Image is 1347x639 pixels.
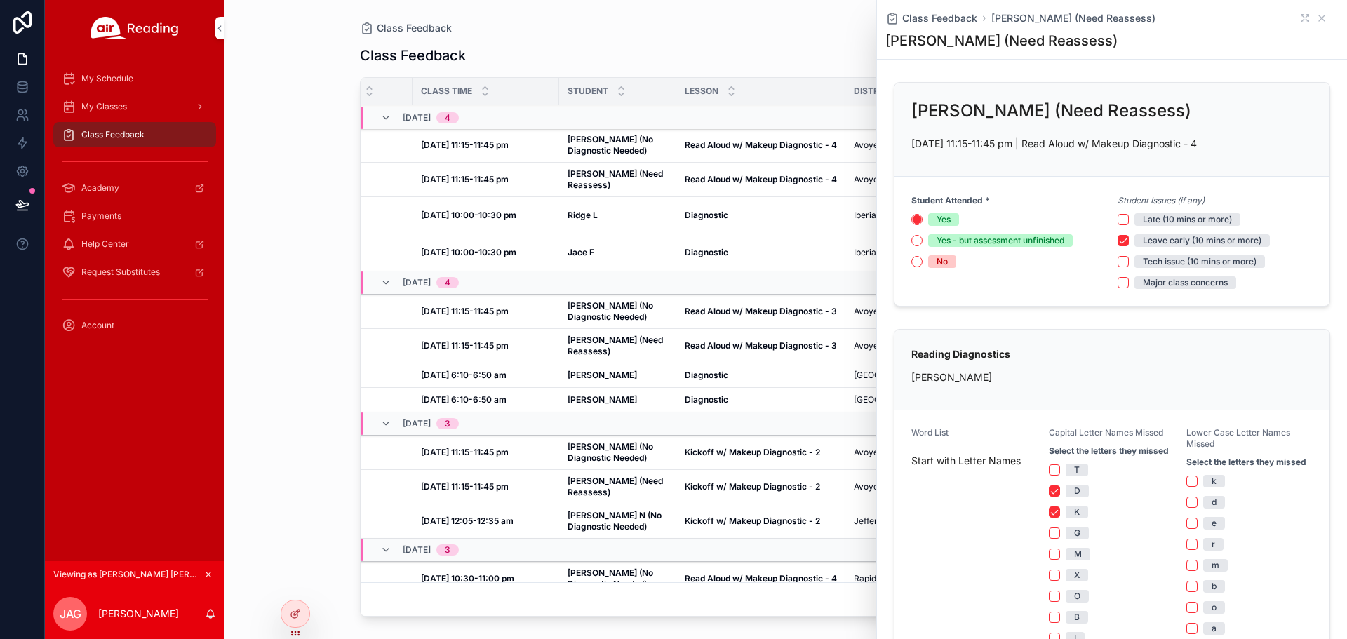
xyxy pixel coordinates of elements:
[854,140,892,151] span: Avoyelles
[421,370,507,380] strong: [DATE] 6:10-6:50 am
[421,174,509,184] strong: [DATE] 11:15-11:45 pm
[685,481,837,492] a: Kickoff w/ Makeup Diagnostic - 2
[568,567,655,589] strong: [PERSON_NAME] (No Diagnostic Needed)
[685,516,837,527] a: Kickoff w/ Makeup Diagnostic - 2
[421,247,551,258] a: [DATE] 10:00-10:30 pm
[911,136,1313,151] p: [DATE] 11:15-11:45 pm | Read Aloud w/ Makeup Diagnostic - 4
[568,370,668,381] a: [PERSON_NAME]
[568,210,668,221] a: Ridge L
[1074,590,1080,603] div: O
[1074,569,1080,581] div: X
[91,17,179,39] img: App logo
[568,168,668,191] a: [PERSON_NAME] (Need Reassess)
[568,441,668,464] a: [PERSON_NAME] (No Diagnostic Needed)
[421,447,509,457] strong: [DATE] 11:15-11:45 pm
[1118,195,1205,206] em: Student Issues (if any)
[421,174,551,185] a: [DATE] 11:15-11:45 pm
[854,573,953,584] a: Rapides
[685,140,837,150] strong: Read Aloud w/ Makeup Diagnostic - 4
[81,320,114,331] span: Account
[53,175,216,201] a: Academy
[568,300,655,322] strong: [PERSON_NAME] (No Diagnostic Needed)
[1212,517,1217,530] div: e
[81,210,121,222] span: Payments
[685,394,837,405] a: Diagnostic
[685,394,728,405] strong: Diagnostic
[60,605,81,622] span: JAG
[1212,580,1217,593] div: b
[568,86,608,97] span: Student
[568,510,664,532] strong: [PERSON_NAME] N (No Diagnostic Needed)
[81,238,129,250] span: Help Center
[685,306,837,317] a: Read Aloud w/ Makeup Diagnostic - 3
[45,56,224,356] div: scrollable content
[53,122,216,147] a: Class Feedback
[854,447,892,458] span: Avoyelles
[421,140,551,151] a: [DATE] 11:15-11:45 pm
[685,174,837,184] strong: Read Aloud w/ Makeup Diagnostic - 4
[685,447,820,457] strong: Kickoff w/ Makeup Diagnostic - 2
[445,112,450,123] div: 4
[568,394,637,405] strong: [PERSON_NAME]
[1074,485,1080,497] div: D
[854,340,953,351] a: Avoyelles
[1074,611,1080,624] div: B
[1074,527,1080,539] div: G
[403,418,431,429] span: [DATE]
[81,267,160,278] span: Request Substitutes
[854,370,953,381] a: [GEOGRAPHIC_DATA] AS
[568,510,668,532] a: [PERSON_NAME] N (No Diagnostic Needed)
[568,441,655,463] strong: [PERSON_NAME] (No Diagnostic Needed)
[421,516,514,526] strong: [DATE] 12:05-12:35 am
[911,370,1313,384] p: [PERSON_NAME]
[911,427,949,438] span: Word List
[854,247,953,258] a: Iberia
[403,544,431,556] span: [DATE]
[854,210,876,221] span: Iberia
[911,454,1038,468] span: Start with Letter Names
[854,481,953,492] a: Avoyelles
[854,306,892,317] span: Avoyelles
[885,11,977,25] a: Class Feedback
[421,573,551,584] a: [DATE] 10:30-11:00 pm
[1049,427,1163,438] span: Capital Letter Names Missed
[854,140,953,151] a: Avoyelles
[685,86,718,97] span: Lesson
[53,260,216,285] a: Request Substitutes
[854,340,892,351] span: Avoyelles
[421,340,509,351] strong: [DATE] 11:15-11:45 pm
[1212,496,1217,509] div: d
[991,11,1155,25] span: [PERSON_NAME] (Need Reassess)
[854,394,953,405] a: [GEOGRAPHIC_DATA] AS
[685,573,837,584] strong: Read Aloud w/ Makeup Diagnostic - 4
[685,340,837,351] a: Read Aloud w/ Makeup Diagnostic - 3
[98,607,179,621] p: [PERSON_NAME]
[685,370,837,381] a: Diagnostic
[53,569,201,580] span: Viewing as [PERSON_NAME] [PERSON_NAME]
[421,394,551,405] a: [DATE] 6:10-6:50 am
[685,210,837,221] a: Diagnostic
[685,481,820,492] strong: Kickoff w/ Makeup Diagnostic - 2
[685,140,837,151] a: Read Aloud w/ Makeup Diagnostic - 4
[1074,506,1080,518] div: K
[685,247,728,257] strong: Diagnostic
[902,11,977,25] span: Class Feedback
[421,394,507,405] strong: [DATE] 6:10-6:50 am
[854,174,892,185] span: Avoyelles
[421,340,551,351] a: [DATE] 11:15-11:45 pm
[53,66,216,91] a: My Schedule
[53,94,216,119] a: My Classes
[81,182,119,194] span: Academy
[568,247,668,258] a: Jace F
[1186,427,1290,449] span: Lower Case Letter Names Missed
[1049,445,1169,457] strong: Select the letters they missed
[1143,276,1228,289] div: Major class concerns
[421,370,551,381] a: [DATE] 6:10-6:50 am
[445,418,450,429] div: 3
[885,31,1118,51] h1: [PERSON_NAME] (Need Reassess)
[911,348,1010,360] strong: Reading Diagnostics
[421,481,551,492] a: [DATE] 11:15-11:45 pm
[421,86,472,97] span: Class Time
